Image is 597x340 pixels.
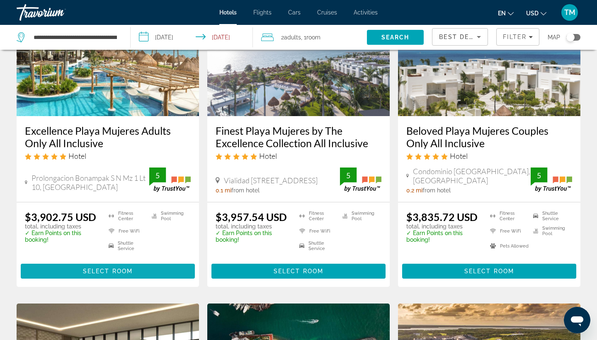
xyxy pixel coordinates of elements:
span: 0.2 mi [406,187,422,194]
img: TrustYou guest rating badge [149,168,191,192]
a: Cruises [317,9,337,16]
ins: $3,835.72 USD [406,211,478,223]
li: Shuttle Service [295,240,338,251]
span: 2 [281,32,301,43]
p: ✓ Earn Points on this booking! [216,230,289,243]
button: Select Room [402,264,576,279]
a: Finest Playa Mujeres by The Excellence Collection All Inclusive [216,124,381,149]
li: Fitness Center [486,211,529,221]
a: Hotels [219,9,237,16]
li: Swimming Pool [148,211,191,221]
span: Select Room [83,268,133,274]
button: Change currency [526,7,546,19]
a: Cars [288,9,301,16]
div: 5 [149,170,166,180]
a: Activities [354,9,378,16]
a: Flights [253,9,272,16]
span: en [498,10,506,17]
span: Best Deals [439,34,482,40]
ins: $3,902.75 USD [25,211,96,223]
button: Search [367,30,424,45]
span: from hotel [231,187,260,194]
button: Toggle map [560,34,580,41]
span: Hotel [68,151,86,160]
div: 5 star Hotel [406,151,572,160]
li: Fitness Center [295,211,338,221]
a: Select Room [402,265,576,274]
span: 0.1 mi [216,187,231,194]
p: total, including taxes [216,223,289,230]
button: Select Room [21,264,195,279]
a: Select Room [211,265,386,274]
button: Select check in and out date [131,25,253,50]
li: Shuttle Service [529,211,572,221]
li: Fitness Center [104,211,148,221]
li: Swimming Pool [529,226,572,236]
img: TrustYou guest rating badge [531,168,572,192]
mat-select: Sort by [439,32,481,42]
span: Search [381,34,410,41]
span: Filter [503,34,527,40]
input: Search hotel destination [33,31,118,44]
p: total, including taxes [406,223,480,230]
span: Hotel [450,151,468,160]
p: total, including taxes [25,223,98,230]
p: ✓ Earn Points on this booking! [25,230,98,243]
li: Free WiFi [104,226,148,236]
span: Room [306,34,320,41]
span: Select Room [274,268,323,274]
li: Shuttle Service [104,240,148,251]
span: Prolongacion Bonampak S N Mz 1 Lt 10, [GEOGRAPHIC_DATA] [32,173,149,192]
li: Free WiFi [486,226,529,236]
a: Excellence Playa Mujeres Adults Only All Inclusive [25,124,191,149]
a: Select Room [21,265,195,274]
span: , 1 [301,32,320,43]
span: Adults [284,34,301,41]
button: Select Room [211,264,386,279]
div: 5 [340,170,357,180]
p: ✓ Earn Points on this booking! [406,230,480,243]
a: Travorium [17,2,99,23]
iframe: Button to launch messaging window [564,307,590,333]
span: TM [564,8,575,17]
ins: $3,957.54 USD [216,211,287,223]
li: Swimming Pool [338,211,381,221]
button: Travelers: 2 adults, 0 children [253,25,367,50]
span: from hotel [422,187,451,194]
div: 5 [531,170,547,180]
a: Beloved Playa Mujeres Couples Only All Inclusive [406,124,572,149]
li: Free WiFi [295,226,338,236]
div: 5 star Hotel [25,151,191,160]
img: TrustYou guest rating badge [340,168,381,192]
span: USD [526,10,539,17]
li: Pets Allowed [486,240,529,251]
span: Map [548,32,560,43]
span: Hotel [259,151,277,160]
span: Select Room [464,268,514,274]
div: 5 star Hotel [216,151,381,160]
button: User Menu [559,4,580,21]
span: Vialidad [STREET_ADDRESS] [224,176,318,185]
button: Filters [496,28,539,46]
span: Condominio [GEOGRAPHIC_DATA], [GEOGRAPHIC_DATA] [413,167,531,185]
button: Change language [498,7,514,19]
